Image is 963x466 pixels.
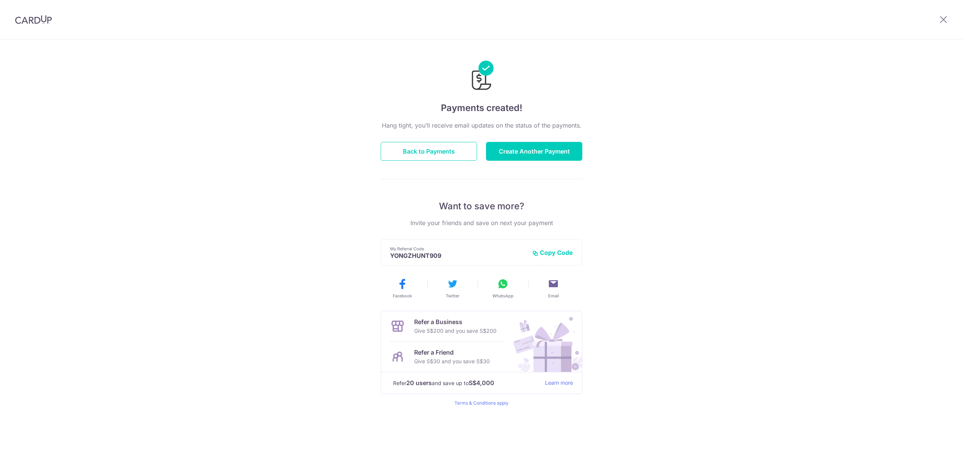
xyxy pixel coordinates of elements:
p: Want to save more? [381,200,582,212]
p: Give S$30 and you save S$30 [414,357,490,366]
a: Terms & Conditions apply [454,400,509,406]
p: My Referral Code [390,246,526,252]
span: Email [548,293,559,299]
img: Refer [506,311,582,372]
button: Back to Payments [381,142,477,161]
p: Refer a Friend [414,348,490,357]
img: Payments [469,61,494,92]
span: Facebook [393,293,412,299]
span: Twitter [446,293,459,299]
button: WhatsApp [481,278,525,299]
p: Refer and save up to [393,378,539,388]
p: YONGZHUNT909 [390,252,526,259]
p: Hang tight, you’ll receive email updates on the status of the payments. [381,121,582,130]
button: Facebook [380,278,424,299]
span: WhatsApp [492,293,513,299]
h4: Payments created! [381,101,582,115]
p: Invite your friends and save on next your payment [381,218,582,227]
a: Learn more [545,378,573,388]
button: Copy Code [532,249,573,256]
button: Twitter [430,278,475,299]
button: Create Another Payment [486,142,582,161]
button: Email [531,278,576,299]
p: Refer a Business [414,317,497,326]
strong: S$4,000 [469,378,494,387]
strong: 20 users [406,378,432,387]
img: CardUp [15,15,52,24]
p: Give S$200 and you save S$200 [414,326,497,335]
